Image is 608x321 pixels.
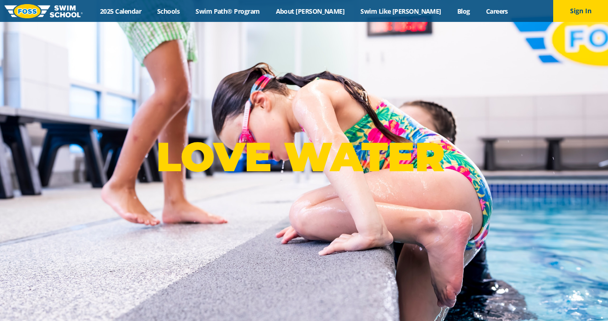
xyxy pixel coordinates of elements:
[92,7,149,16] a: 2025 Calendar
[478,7,516,16] a: Careers
[5,4,83,18] img: FOSS Swim School Logo
[444,142,452,153] sup: ®
[156,132,452,181] p: LOVE WATER
[449,7,478,16] a: Blog
[188,7,268,16] a: Swim Path® Program
[149,7,188,16] a: Schools
[353,7,449,16] a: Swim Like [PERSON_NAME]
[268,7,353,16] a: About [PERSON_NAME]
